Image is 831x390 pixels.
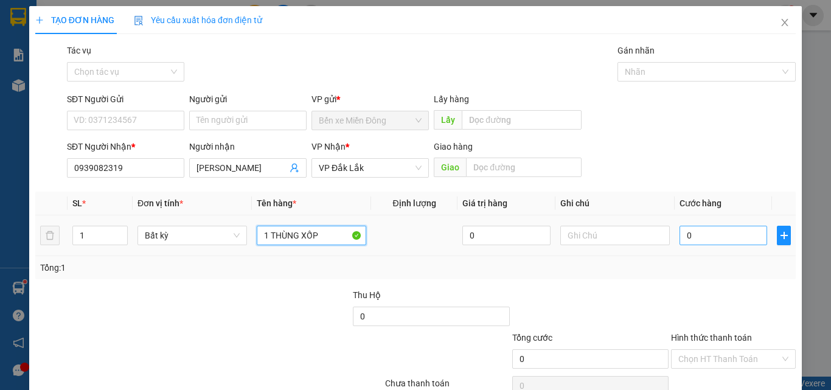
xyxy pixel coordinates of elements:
[311,92,429,106] div: VP gửi
[137,198,183,208] span: Đơn vị tính
[671,333,752,343] label: Hình thức thanh toán
[67,140,184,153] div: SĐT Người Nhận
[257,198,296,208] span: Tên hàng
[434,158,466,177] span: Giao
[35,16,44,24] span: plus
[434,94,469,104] span: Lấy hàng
[189,92,307,106] div: Người gửi
[35,15,114,25] span: TẠO ĐƠN HÀNG
[768,6,802,40] button: Close
[512,333,552,343] span: Tổng cước
[67,92,184,106] div: SĐT Người Gửi
[555,192,675,215] th: Ghi chú
[319,159,422,177] span: VP Đắk Lắk
[134,15,262,25] span: Yêu cầu xuất hóa đơn điện tử
[134,16,144,26] img: icon
[777,226,791,245] button: plus
[67,46,91,55] label: Tác vụ
[319,111,422,130] span: Bến xe Miền Đông
[40,261,322,274] div: Tổng: 1
[145,226,240,245] span: Bất kỳ
[72,198,82,208] span: SL
[353,290,381,300] span: Thu Hộ
[434,110,462,130] span: Lấy
[466,158,582,177] input: Dọc đường
[617,46,655,55] label: Gán nhãn
[40,226,60,245] button: delete
[434,142,473,151] span: Giao hàng
[311,142,346,151] span: VP Nhận
[462,110,582,130] input: Dọc đường
[392,198,436,208] span: Định lượng
[462,226,550,245] input: 0
[780,18,790,27] span: close
[290,163,299,173] span: user-add
[680,198,721,208] span: Cước hàng
[777,231,790,240] span: plus
[462,198,507,208] span: Giá trị hàng
[257,226,366,245] input: VD: Bàn, Ghế
[560,226,670,245] input: Ghi Chú
[189,140,307,153] div: Người nhận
